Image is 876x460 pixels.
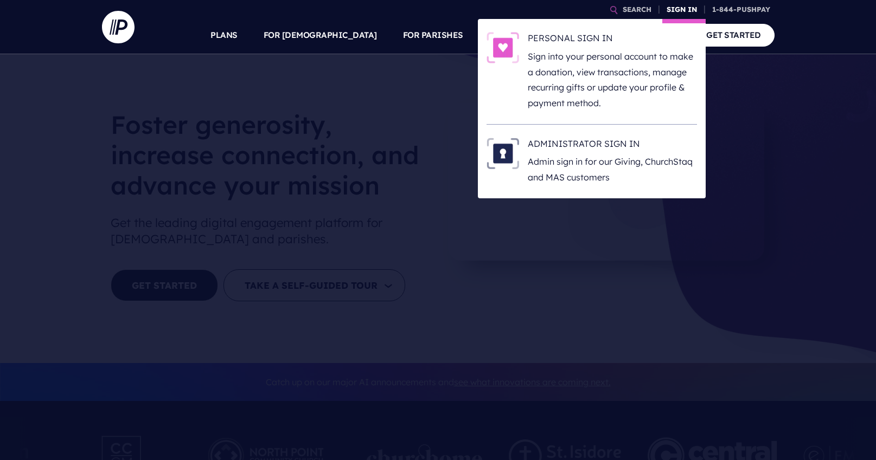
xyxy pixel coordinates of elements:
p: Sign into your personal account to make a donation, view transactions, manage recurring gifts or ... [528,49,697,111]
p: Admin sign in for our Giving, ChurchStaq and MAS customers [528,154,697,185]
a: GET STARTED [693,24,775,46]
a: SOLUTIONS [489,16,538,54]
img: PERSONAL SIGN IN - Illustration [487,32,519,63]
a: FOR [DEMOGRAPHIC_DATA] [264,16,377,54]
h6: ADMINISTRATOR SIGN IN [528,138,697,154]
a: ADMINISTRATOR SIGN IN - Illustration ADMINISTRATOR SIGN IN Admin sign in for our Giving, ChurchSt... [487,138,697,185]
a: EXPLORE [563,16,601,54]
h6: PERSONAL SIGN IN [528,32,697,48]
a: FOR PARISHES [403,16,463,54]
a: PLANS [210,16,238,54]
a: COMPANY [627,16,667,54]
a: PERSONAL SIGN IN - Illustration PERSONAL SIGN IN Sign into your personal account to make a donati... [487,32,697,111]
img: ADMINISTRATOR SIGN IN - Illustration [487,138,519,169]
